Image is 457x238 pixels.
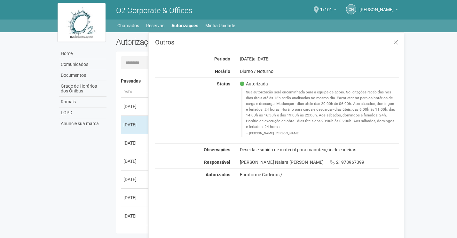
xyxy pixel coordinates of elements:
div: [DATE] [123,213,147,219]
th: Data [121,87,150,98]
div: Descida e subida de material para manutenção de cadeiras [235,147,404,153]
h4: Passadas [121,79,395,83]
span: a [DATE] [253,56,270,61]
a: 1/101 [320,8,336,13]
strong: Status [217,81,230,86]
div: [DATE] [123,103,147,110]
a: Home [59,48,106,59]
strong: Período [214,56,230,61]
a: Anuncie sua marca [59,118,106,129]
a: Ramais [59,97,106,107]
div: Euroforme Cadeiras / . [240,172,399,178]
a: LGPD [59,107,106,118]
a: Documentos [59,70,106,81]
strong: Autorizados [206,172,230,177]
div: [DATE] [123,158,147,164]
div: [DATE] [235,56,404,62]
a: Autorizações [171,21,198,30]
div: [PERSON_NAME] Naiara [PERSON_NAME] 21978967399 [235,159,404,165]
span: O2 Corporate & Offices [116,6,192,15]
strong: Observações [204,147,230,152]
span: 1/101 [320,1,332,12]
h2: Autorizações [116,37,253,47]
footer: [PERSON_NAME] [PERSON_NAME] [246,131,396,136]
div: [DATE] [123,194,147,201]
a: [PERSON_NAME] [359,8,398,13]
strong: Responsável [204,160,230,165]
span: Autorizada [240,81,268,87]
div: Diurno / Noturno [235,68,404,74]
a: Grade de Horários dos Ônibus [59,81,106,97]
span: CELIA NASCIMENTO [359,1,394,12]
strong: Horário [215,69,230,74]
blockquote: Sua autorização será encaminhada para a equipe de apoio. Solicitações recebidas nos dias úteis at... [241,88,399,137]
div: [DATE] [123,140,147,146]
div: [DATE] [123,122,147,128]
a: Minha Unidade [205,21,235,30]
a: Comunicados [59,59,106,70]
a: Chamados [117,21,139,30]
h3: Outros [155,39,399,45]
a: CN [346,4,356,14]
a: Reservas [146,21,164,30]
img: logo.jpg [58,3,106,42]
div: [DATE] [123,176,147,183]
